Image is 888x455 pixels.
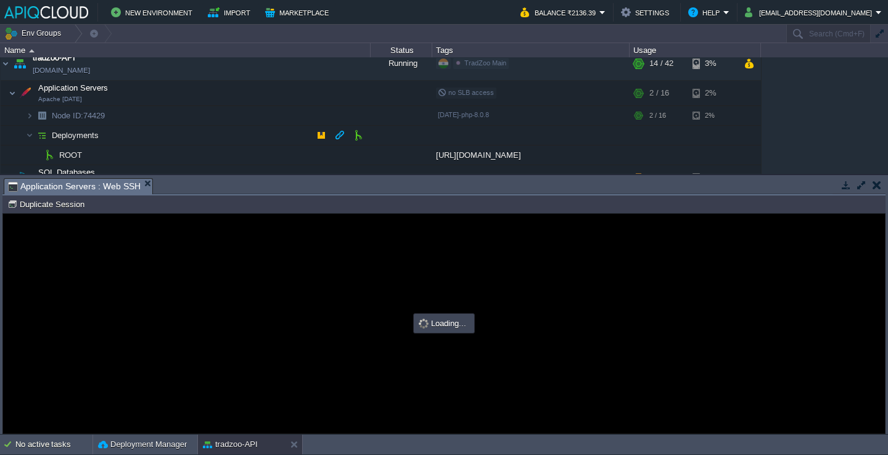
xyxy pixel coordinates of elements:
div: 14 / 42 [649,47,673,80]
div: 6% [693,165,733,190]
img: AMDAwAAAACH5BAEAAAAALAAAAAABAAEAAAICRAEAOw== [11,47,28,80]
span: TradZoo Main [464,59,506,67]
div: 2% [693,106,733,125]
span: Node ID: [52,111,83,120]
img: AMDAwAAAACH5BAEAAAAALAAAAAABAAEAAAICRAEAOw== [26,106,33,125]
a: Deployments [51,130,101,141]
a: ROOT [58,150,84,160]
div: 2 / 16 [649,81,669,105]
a: tradzoo-API [33,52,75,64]
span: Apache [DATE] [38,96,82,103]
span: [DATE]-php-8.0.8 [438,111,489,118]
span: SQL Databases [37,167,97,178]
img: AMDAwAAAACH5BAEAAAAALAAAAAABAAEAAAICRAEAOw== [33,126,51,145]
img: APIQCloud [4,6,88,18]
a: [DOMAIN_NAME] [33,64,90,76]
div: Running [371,47,432,80]
a: Node ID:74429 [51,110,107,121]
a: SQL Databases [37,168,97,177]
button: Settings [621,5,673,20]
button: [EMAIL_ADDRESS][DOMAIN_NAME] [745,5,876,20]
div: Name [1,43,370,57]
div: Tags [433,43,629,57]
div: Status [371,43,432,57]
span: Application Servers [37,83,110,93]
button: Help [688,5,723,20]
button: Env Groups [4,25,65,42]
div: 3% [693,47,733,80]
img: AMDAwAAAACH5BAEAAAAALAAAAAABAAEAAAICRAEAOw== [29,49,35,52]
div: No active tasks [15,435,92,454]
button: New Environment [111,5,196,20]
span: Application Servers : Web SSH [8,179,141,194]
img: AMDAwAAAACH5BAEAAAAALAAAAAABAAEAAAICRAEAOw== [17,81,34,105]
div: 2 / 16 [649,106,666,125]
img: AMDAwAAAACH5BAEAAAAALAAAAAABAAEAAAICRAEAOw== [1,47,10,80]
img: AMDAwAAAACH5BAEAAAAALAAAAAABAAEAAAICRAEAOw== [33,106,51,125]
button: Balance ₹2136.39 [520,5,599,20]
button: Import [208,5,254,20]
span: no SLB access [438,89,494,96]
img: AMDAwAAAACH5BAEAAAAALAAAAAABAAEAAAICRAEAOw== [41,146,58,165]
img: AMDAwAAAACH5BAEAAAAALAAAAAABAAEAAAICRAEAOw== [33,146,41,165]
div: 2% [693,81,733,105]
button: Marketplace [265,5,332,20]
button: Deployment Manager [98,438,187,451]
button: Duplicate Session [7,199,88,210]
button: tradzoo-API [203,438,258,451]
img: AMDAwAAAACH5BAEAAAAALAAAAAABAAEAAAICRAEAOw== [17,165,34,190]
div: [URL][DOMAIN_NAME] [432,146,630,165]
img: AMDAwAAAACH5BAEAAAAALAAAAAABAAEAAAICRAEAOw== [9,81,16,105]
div: Loading... [415,315,473,332]
div: 11 / 16 [649,165,673,190]
a: Application ServersApache [DATE] [37,83,110,92]
div: Usage [630,43,760,57]
span: 74429 [51,110,107,121]
img: AMDAwAAAACH5BAEAAAAALAAAAAABAAEAAAICRAEAOw== [9,165,16,190]
img: AMDAwAAAACH5BAEAAAAALAAAAAABAAEAAAICRAEAOw== [26,126,33,145]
